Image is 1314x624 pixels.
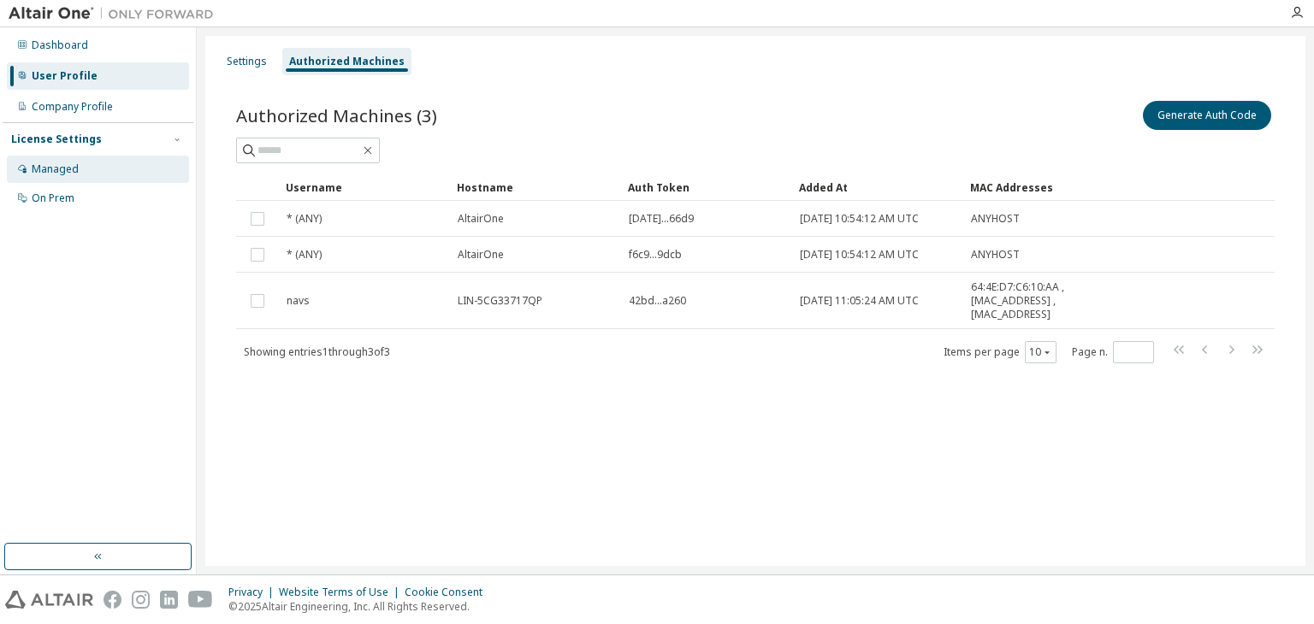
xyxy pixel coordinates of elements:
span: navs [287,294,310,308]
span: 42bd...a260 [629,294,686,308]
span: ANYHOST [971,248,1020,262]
div: Settings [227,55,267,68]
div: Authorized Machines [289,55,405,68]
span: Authorized Machines (3) [236,103,437,127]
div: Company Profile [32,100,113,114]
div: On Prem [32,191,74,205]
img: instagram.svg [132,591,150,609]
span: * (ANY) [287,248,322,262]
span: [DATE] 10:54:12 AM UTC [800,248,919,262]
div: MAC Addresses [970,174,1100,201]
span: Page n. [1072,341,1154,363]
span: Showing entries 1 through 3 of 3 [244,344,390,359]
img: youtube.svg [188,591,213,609]
div: Hostname [457,174,614,201]
span: [DATE] 11:05:24 AM UTC [800,294,919,308]
span: [DATE]...66d9 [629,212,694,226]
span: AltairOne [458,248,504,262]
img: Altair One [9,5,222,22]
img: altair_logo.svg [5,591,93,609]
div: Added At [799,174,956,201]
div: Auth Token [628,174,785,201]
div: Privacy [228,586,279,599]
button: 10 [1029,345,1052,359]
div: Dashboard [32,38,88,52]
span: [DATE] 10:54:12 AM UTC [800,212,919,226]
span: f6c9...9dcb [629,248,682,262]
span: Items per page [944,341,1057,363]
div: Managed [32,162,79,176]
span: ANYHOST [971,212,1020,226]
span: LIN-5CG33717QP [458,294,542,308]
div: Cookie Consent [405,586,493,599]
p: © 2025 Altair Engineering, Inc. All Rights Reserved. [228,599,493,614]
span: 64:4E:D7:C6:10:AA , [MAC_ADDRESS] , [MAC_ADDRESS] [971,280,1099,321]
div: Username [286,174,443,201]
img: linkedin.svg [160,591,178,609]
span: * (ANY) [287,212,322,226]
div: User Profile [32,69,98,83]
button: Generate Auth Code [1143,101,1271,130]
span: AltairOne [458,212,504,226]
img: facebook.svg [104,591,121,609]
div: License Settings [11,132,102,146]
div: Website Terms of Use [279,586,405,599]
